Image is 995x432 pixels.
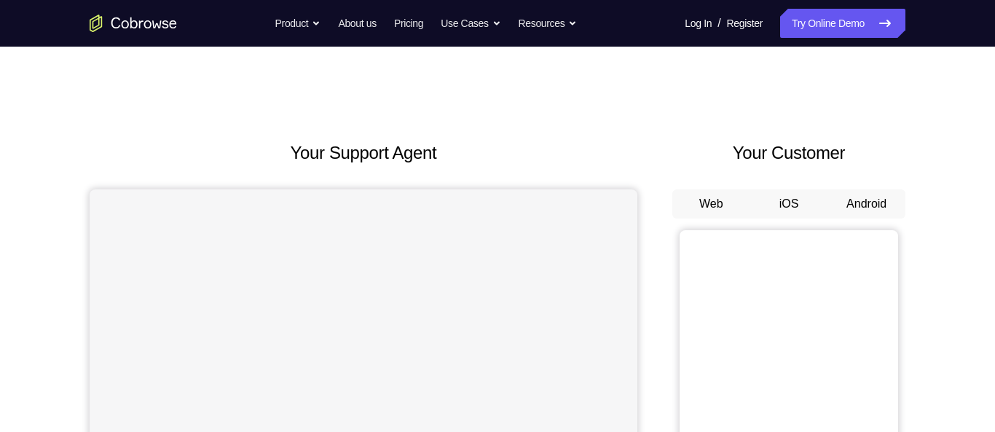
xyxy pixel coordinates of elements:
[90,140,637,166] h2: Your Support Agent
[672,140,905,166] h2: Your Customer
[750,189,828,219] button: iOS
[275,9,321,38] button: Product
[780,9,905,38] a: Try Online Demo
[441,9,500,38] button: Use Cases
[90,15,177,32] a: Go to the home page
[717,15,720,32] span: /
[672,189,750,219] button: Web
[394,9,423,38] a: Pricing
[338,9,376,38] a: About us
[727,9,763,38] a: Register
[827,189,905,219] button: Android
[685,9,712,38] a: Log In
[519,9,578,38] button: Resources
